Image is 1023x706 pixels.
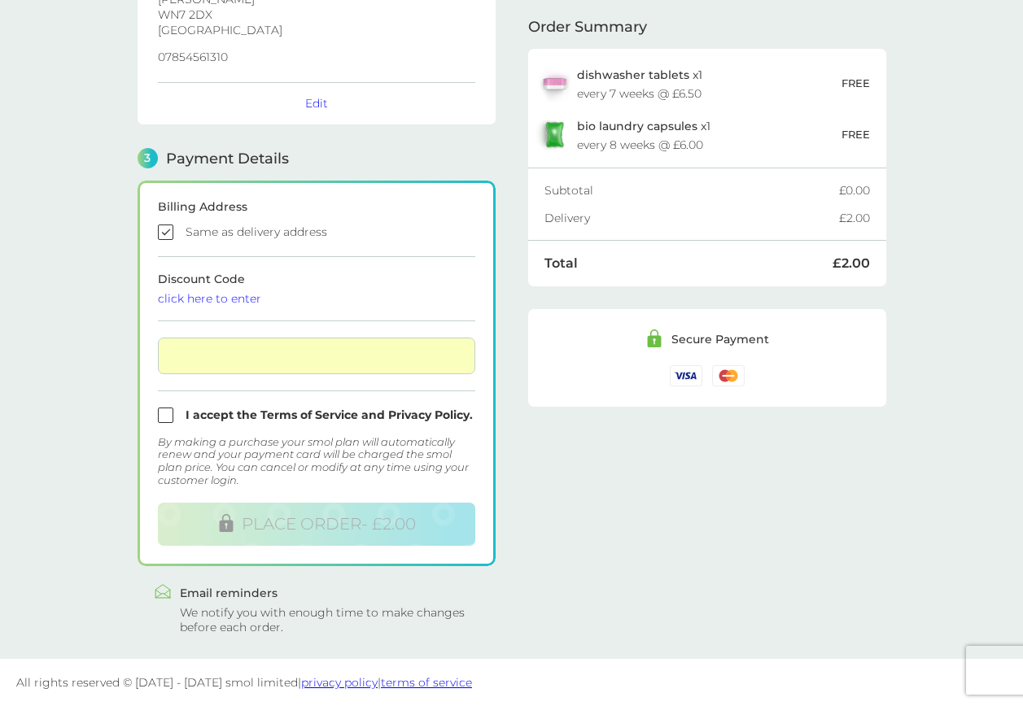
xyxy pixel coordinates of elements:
[301,675,378,690] a: privacy policy
[577,119,697,133] span: bio laundry capsules
[158,201,475,212] div: Billing Address
[242,514,416,534] span: PLACE ORDER - £2.00
[305,96,328,111] button: Edit
[577,120,710,133] p: x 1
[671,333,769,345] div: Secure Payment
[544,257,833,270] div: Total
[158,51,475,63] p: 07854561310
[839,212,870,224] div: £2.00
[138,148,158,168] span: 3
[180,587,479,599] div: Email reminders
[158,272,475,304] span: Discount Code
[577,68,689,82] span: dishwasher tablets
[381,675,472,690] a: terms of service
[180,605,479,634] div: We notify you with enough time to make changes before each order.
[712,365,745,386] img: /assets/icons/cards/mastercard.svg
[544,185,839,196] div: Subtotal
[166,151,289,166] span: Payment Details
[158,503,475,546] button: PLACE ORDER- £2.00
[528,20,647,34] span: Order Summary
[164,349,469,363] iframe: Secure card payment input frame
[577,88,702,99] div: every 7 weeks @ £6.50
[839,185,870,196] div: £0.00
[544,212,839,224] div: Delivery
[158,436,475,486] div: By making a purchase your smol plan will automatically renew and your payment card will be charge...
[842,126,870,143] p: FREE
[577,68,702,81] p: x 1
[158,293,475,304] div: click here to enter
[833,257,870,270] div: £2.00
[670,365,702,386] img: /assets/icons/cards/visa.svg
[577,139,703,150] div: every 8 weeks @ £6.00
[842,75,870,92] p: FREE
[158,9,475,20] p: WN7 2DX
[158,24,475,36] p: [GEOGRAPHIC_DATA]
